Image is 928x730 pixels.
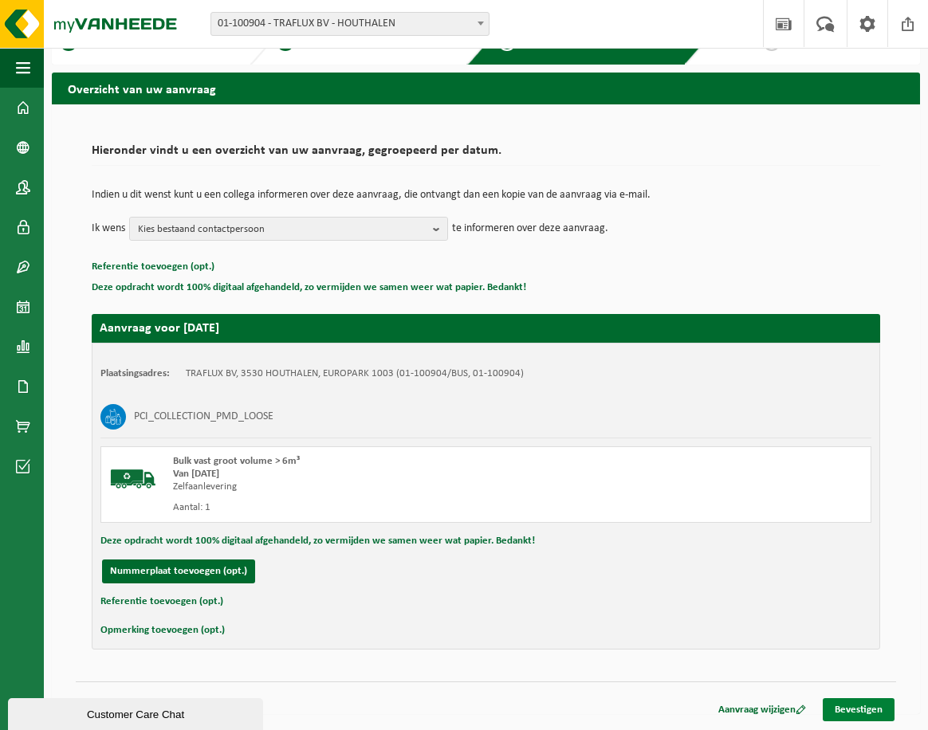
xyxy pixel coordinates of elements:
[109,455,157,503] img: BL-SO-LV.png
[211,13,489,35] span: 01-100904 - TRAFLUX BV - HOUTHALEN
[92,144,880,166] h2: Hieronder vindt u een overzicht van uw aanvraag, gegroepeerd per datum.
[100,531,535,551] button: Deze opdracht wordt 100% digitaal afgehandeld, zo vermijden we samen weer wat papier. Bedankt!
[706,698,818,721] a: Aanvraag wijzigen
[102,559,255,583] button: Nummerplaat toevoegen (opt.)
[134,404,273,430] h3: PCI_COLLECTION_PMD_LOOSE
[210,12,490,36] span: 01-100904 - TRAFLUX BV - HOUTHALEN
[173,456,300,466] span: Bulk vast groot volume > 6m³
[823,698,895,721] a: Bevestigen
[173,501,550,514] div: Aantal: 1
[100,591,223,612] button: Referentie toevoegen (opt.)
[138,218,427,241] span: Kies bestaand contactpersoon
[92,217,125,241] p: Ik wens
[92,257,214,277] button: Referentie toevoegen (opt.)
[52,73,920,104] h2: Overzicht van uw aanvraag
[173,481,550,493] div: Zelfaanlevering
[100,620,225,641] button: Opmerking toevoegen (opt.)
[452,217,608,241] p: te informeren over deze aanvraag.
[173,469,219,479] strong: Van [DATE]
[100,322,219,335] strong: Aanvraag voor [DATE]
[100,368,170,379] strong: Plaatsingsadres:
[92,190,880,201] p: Indien u dit wenst kunt u een collega informeren over deze aanvraag, die ontvangt dan een kopie v...
[186,367,524,380] td: TRAFLUX BV, 3530 HOUTHALEN, EUROPARK 1003 (01-100904/BUS, 01-100904)
[8,695,266,730] iframe: chat widget
[92,277,526,298] button: Deze opdracht wordt 100% digitaal afgehandeld, zo vermijden we samen weer wat papier. Bedankt!
[129,217,448,241] button: Kies bestaand contactpersoon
